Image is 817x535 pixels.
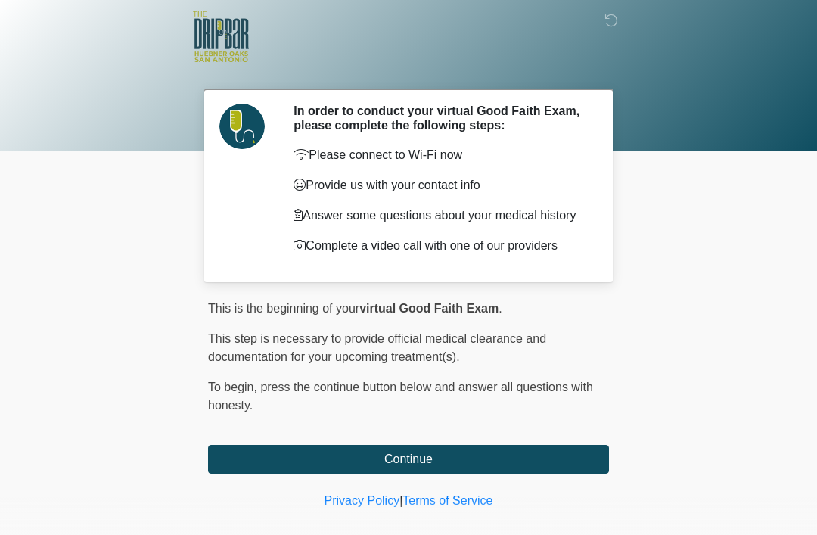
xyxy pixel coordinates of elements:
span: To begin, [208,381,260,393]
span: This is the beginning of your [208,302,359,315]
img: Agent Avatar [219,104,265,149]
p: Please connect to Wi-Fi now [294,146,586,164]
a: Terms of Service [402,494,492,507]
span: press the continue button below and answer all questions with honesty. [208,381,593,412]
span: This step is necessary to provide official medical clearance and documentation for your upcoming ... [208,332,546,363]
p: Complete a video call with one of our providers [294,237,586,255]
h2: In order to conduct your virtual Good Faith Exam, please complete the following steps: [294,104,586,132]
span: . [499,302,502,315]
a: Privacy Policy [325,494,400,507]
p: Answer some questions about your medical history [294,207,586,225]
p: Provide us with your contact info [294,176,586,194]
img: The DRIPBaR - The Strand at Huebner Oaks Logo [193,11,249,62]
button: Continue [208,445,609,474]
strong: virtual Good Faith Exam [359,302,499,315]
a: | [399,494,402,507]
